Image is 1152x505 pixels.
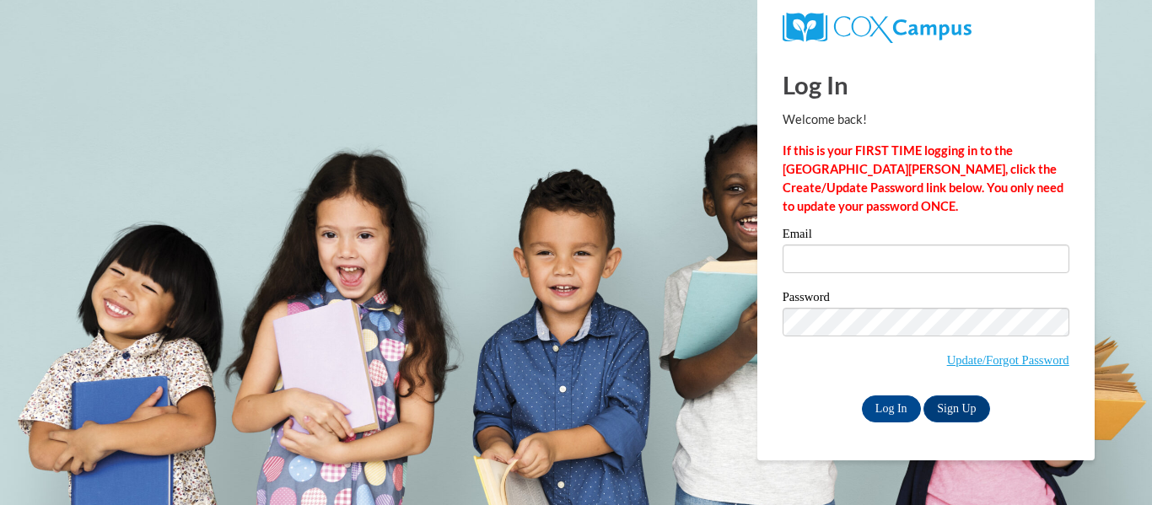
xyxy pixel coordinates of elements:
[783,110,1069,129] p: Welcome back!
[947,353,1069,367] a: Update/Forgot Password
[783,291,1069,308] label: Password
[783,143,1063,213] strong: If this is your FIRST TIME logging in to the [GEOGRAPHIC_DATA][PERSON_NAME], click the Create/Upd...
[783,228,1069,244] label: Email
[783,13,1069,43] a: COX Campus
[783,67,1069,102] h1: Log In
[923,395,989,422] a: Sign Up
[783,13,972,43] img: COX Campus
[862,395,921,422] input: Log In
